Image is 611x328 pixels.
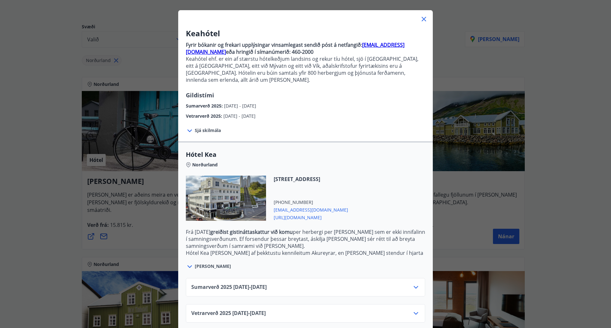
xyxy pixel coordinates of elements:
strong: greiðist gistináttaskattur við komu [210,228,293,235]
span: [PHONE_NUMBER] [274,199,348,206]
span: Sumarverð 2025 : [186,103,224,109]
p: Hótel Kea [PERSON_NAME] af þekktustu kennileitum Akureyrar, en [PERSON_NAME] stendur í hjarta mið... [186,249,425,277]
p: Frá [DATE] per herbergi per [PERSON_NAME] sem er ekki innifalinn í samningsverðunum. Ef forsendur... [186,228,425,249]
span: [DATE] - [DATE] [223,113,256,119]
strong: eða hringið í símanúmerið: 460-2000 [226,48,313,55]
span: [STREET_ADDRESS] [274,176,348,183]
span: Sjá skilmála [195,127,221,134]
span: [EMAIL_ADDRESS][DOMAIN_NAME] [274,206,348,213]
span: Gildistími [186,91,214,99]
p: Keahótel ehf. er ein af stærstu hótelkeðjum landsins og rekur tíu hótel, sjö í [GEOGRAPHIC_DATA],... [186,55,425,83]
span: Hótel Kea [186,150,425,159]
span: Vetrarverð 2025 : [186,113,223,119]
span: [PERSON_NAME] [195,263,231,269]
span: Norðurland [192,162,218,168]
span: Sumarverð 2025 [DATE] - [DATE] [191,283,267,291]
a: [EMAIL_ADDRESS][DOMAIN_NAME] [186,41,404,55]
span: [URL][DOMAIN_NAME] [274,213,348,221]
strong: Fyrir bókanir og frekari upplýsingar vinsamlegast sendið póst á netfangið: [186,41,362,48]
h3: Keahótel [186,28,425,39]
span: [DATE] - [DATE] [224,103,256,109]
